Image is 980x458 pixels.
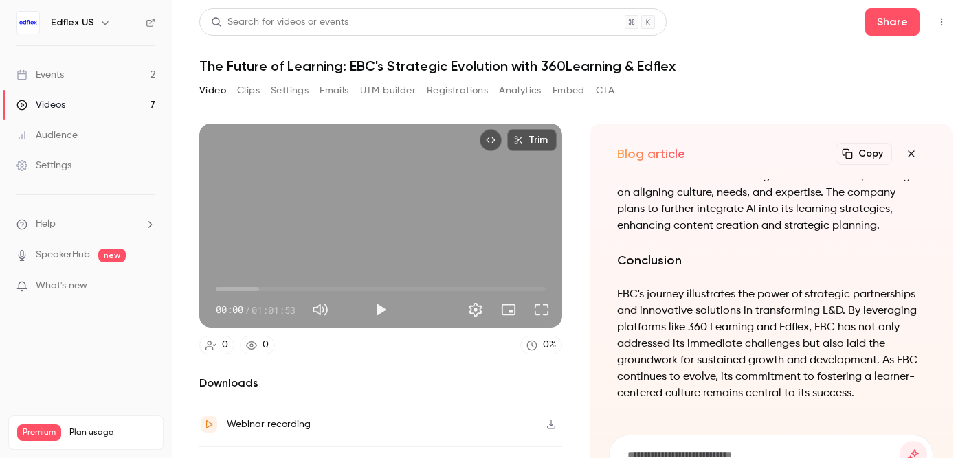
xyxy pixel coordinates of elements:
span: Help [36,217,56,231]
a: 0 [240,336,275,354]
h6: Edflex US [51,16,94,30]
iframe: Noticeable Trigger [139,280,155,293]
span: 00:00 [216,303,243,317]
a: 0 [199,336,234,354]
div: Videos [16,98,65,112]
button: Turn on miniplayer [495,296,522,323]
div: 0 [263,338,269,352]
button: Analytics [499,80,542,102]
button: Trim [507,129,557,151]
button: Play [367,296,394,323]
button: Embed [553,80,585,102]
button: CTA [596,80,614,102]
a: SpeakerHub [36,248,90,262]
div: 00:00 [216,303,296,317]
h2: Blog article [617,146,685,162]
div: Webinar recording [227,416,311,433]
button: Settings [462,296,489,323]
button: Emails [320,80,348,102]
span: Plan usage [69,427,155,438]
div: Audience [16,128,78,142]
button: Settings [271,80,309,102]
span: new [98,249,126,262]
div: Settings [16,159,71,172]
button: Mute [307,296,334,323]
span: 01:01:53 [252,303,296,317]
span: Premium [17,424,61,441]
button: UTM builder [360,80,416,102]
button: Embed video [480,129,502,151]
a: 0% [520,336,562,354]
button: Clips [237,80,260,102]
span: What's new [36,279,87,293]
div: Search for videos or events [211,15,348,30]
h2: Conclusion [617,251,925,270]
div: 0 % [543,338,556,352]
button: Full screen [528,296,555,323]
button: Copy [836,143,892,165]
li: help-dropdown-opener [16,217,155,231]
p: EBC aims to continue building on its momentum, focusing on aligning culture, needs, and expertise... [617,168,925,234]
h1: The Future of Learning: EBC's Strategic Evolution with 360Learning & Edflex [199,58,953,74]
div: Events [16,68,64,82]
h2: Downloads [199,375,562,391]
img: Edflex US [17,12,39,34]
button: Video [199,80,226,102]
button: Registrations [427,80,488,102]
button: Share [865,8,920,36]
span: / [245,303,250,317]
button: Top Bar Actions [931,11,953,33]
p: EBC's journey illustrates the power of strategic partnerships and innovative solutions in transfo... [617,286,925,402]
div: 0 [222,338,228,352]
